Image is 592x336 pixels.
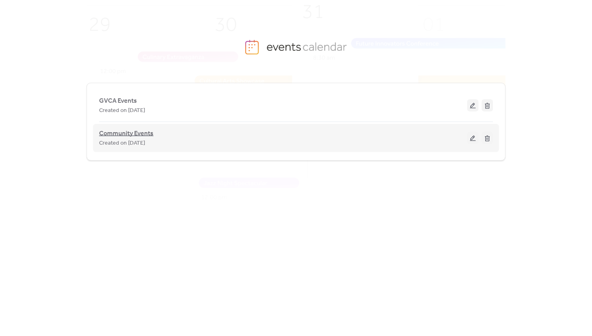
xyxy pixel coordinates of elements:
[99,106,145,116] span: Created on [DATE]
[99,129,153,139] span: Community Events
[99,139,145,148] span: Created on [DATE]
[99,99,137,103] a: GVCA Events
[99,96,137,106] span: GVCA Events
[99,131,153,136] a: Community Events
